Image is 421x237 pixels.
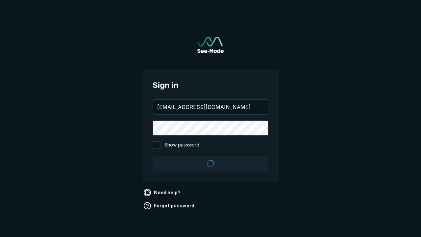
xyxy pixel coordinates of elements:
input: your@email.com [153,100,268,114]
img: See-Mode Logo [197,37,224,53]
a: Go to sign in [197,37,224,53]
a: Forgot password [142,200,197,211]
span: Show password [164,141,199,149]
a: Need help? [142,187,183,198]
span: Sign in [153,79,268,91]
